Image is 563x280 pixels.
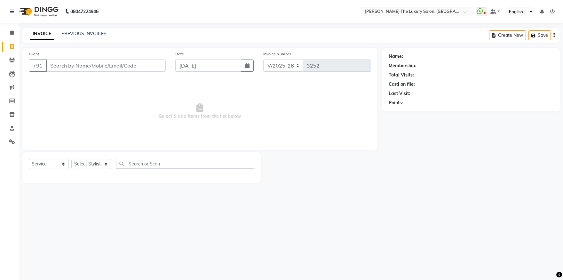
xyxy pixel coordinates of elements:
button: +91 [29,60,47,72]
div: Points: [389,100,403,106]
b: 08047224946 [70,3,99,20]
button: Save [528,30,551,40]
span: Select & add items from the list below [29,79,371,143]
div: Name: [389,53,403,60]
img: logo [16,3,60,20]
div: Total Visits: [389,72,414,78]
label: Invoice Number [263,51,291,57]
label: Client [29,51,39,57]
label: Date [175,51,184,57]
input: Search by Name/Mobile/Email/Code [46,60,166,72]
button: Create New [489,30,526,40]
div: Last Visit: [389,90,410,97]
input: Search or Scan [116,159,254,169]
div: Membership: [389,62,416,69]
div: Card on file: [389,81,415,88]
a: PREVIOUS INVOICES [61,31,107,36]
